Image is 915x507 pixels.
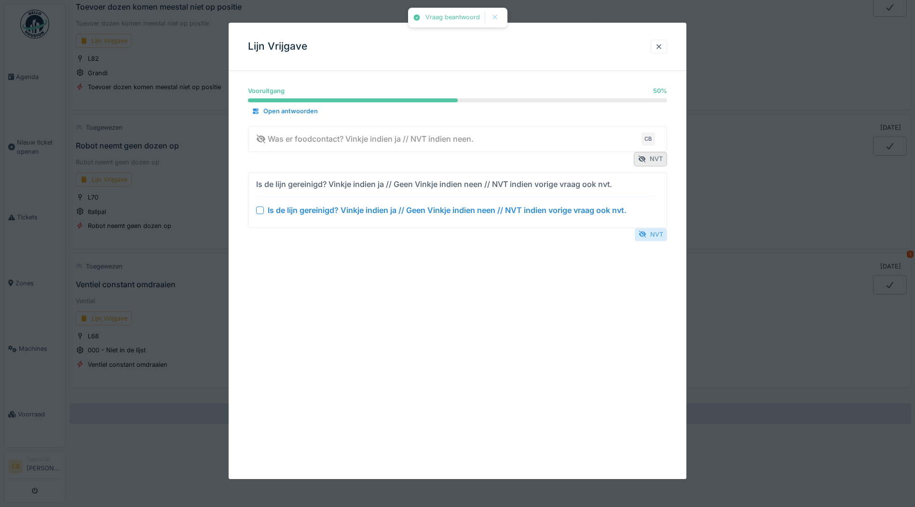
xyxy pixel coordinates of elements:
h3: Lijn Vrijgave [248,40,307,53]
summary: Is de lijn gereinigd? Vinkje indien ja // Geen Vinkje indien neen // NVT indien vorige vraag ook ... [252,176,663,224]
progress: 50 % [248,99,667,103]
div: Is de lijn gereinigd? Vinkje indien ja // Geen Vinkje indien neen // NVT indien vorige vraag ook ... [256,178,612,190]
div: CB [642,132,655,146]
div: NVT [634,152,667,166]
div: Is de lijn gereinigd? Vinkje indien ja // Geen Vinkje indien neen // NVT indien vorige vraag ook ... [268,204,627,216]
div: Vraag beantwoord [425,13,480,22]
div: Was er foodcontact? Vinkje indien ja // NVT indien neen. [256,133,474,145]
div: NVT [635,228,667,241]
summary: Was er foodcontact? Vinkje indien ja // NVT indien neen.CB [252,130,663,148]
div: Vooruitgang [248,86,285,95]
div: Open antwoorden [248,105,322,118]
div: 50 % [653,86,667,95]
